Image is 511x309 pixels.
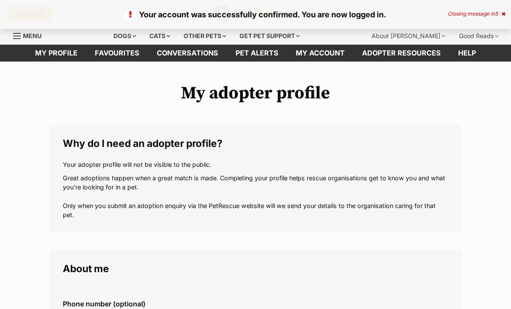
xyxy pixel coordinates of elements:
legend: About me [63,263,448,274]
div: Get pet support [233,27,306,45]
div: Other pets [178,27,232,45]
div: Good Reads [453,27,505,45]
p: Your adopter profile will not be visible to the public. [63,160,448,169]
a: My profile [26,45,86,62]
a: Adopter resources [353,45,450,62]
label: Phone number (optional) [63,300,448,308]
div: About [PERSON_NAME] [365,27,451,45]
legend: Why do I need an adopter profile? [63,138,448,149]
h1: My adopter profile [50,83,461,103]
fieldset: Why do I need an adopter profile? [50,125,461,233]
div: Dogs [107,27,142,45]
a: Pet alerts [227,45,287,62]
a: conversations [148,45,227,62]
div: Cats [143,27,176,45]
a: Menu [13,27,48,43]
a: Favourites [86,45,148,62]
p: Great adoptions happen when a great match is made. Completing your profile helps rescue organisat... [63,173,448,220]
span: Menu [23,32,42,39]
a: My account [287,45,353,62]
a: Help [450,45,485,62]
